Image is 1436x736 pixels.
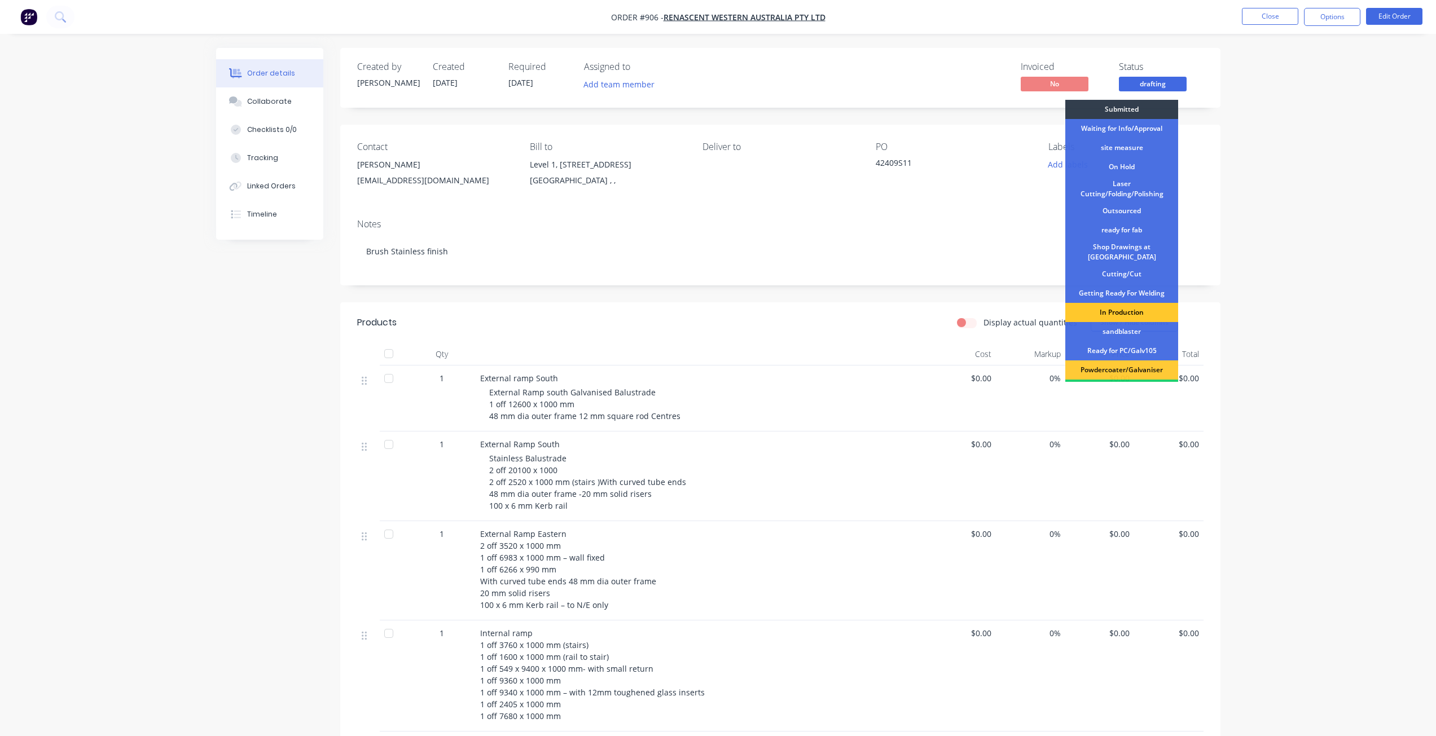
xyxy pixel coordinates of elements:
div: PO [876,142,1030,152]
div: On Hold [1065,157,1178,177]
div: Created by [357,61,419,72]
button: Checklists 0/0 [216,116,323,144]
button: Add team member [584,77,661,92]
div: [GEOGRAPHIC_DATA] , , [530,173,684,188]
div: Checklists 0/0 [247,125,297,135]
div: Products [357,316,397,329]
div: Level 1, [STREET_ADDRESS] [530,157,684,173]
span: 0% [1000,372,1061,384]
div: Laser Cutting/Folding/Polishing [1065,177,1178,201]
span: Internal ramp 1 off 3760 x 1000 mm (stairs) 1 off 1600 x 1000 mm (rail to stair) 1 off 549 x 9400... [480,628,705,721]
button: Order details [216,59,323,87]
span: External Ramp South [480,439,560,449]
span: 1 [440,438,444,450]
span: 0% [1000,528,1061,540]
button: Linked Orders [216,172,323,200]
div: Collaborate [247,96,292,107]
span: $0.00 [1139,528,1199,540]
button: Add labels [1042,157,1094,172]
div: Labels [1048,142,1203,152]
span: $0.00 [1070,528,1130,540]
div: Outsourced [1065,201,1178,221]
button: drafting [1119,77,1187,94]
div: [PERSON_NAME][EMAIL_ADDRESS][DOMAIN_NAME] [357,157,512,193]
div: [EMAIL_ADDRESS][DOMAIN_NAME] [357,173,512,188]
div: site measure [1065,138,1178,157]
div: Cost [927,343,996,365]
span: Order #906 - [611,12,664,23]
div: In Production [1065,303,1178,322]
div: Required [508,61,570,72]
div: Created [433,61,495,72]
span: 1 [440,627,444,639]
div: Getting Ready For Welding [1065,284,1178,303]
span: External Ramp south Galvanised Balustrade 1 off 12600 x 1000 mm 48 mm dia outer frame 12 mm squar... [489,387,680,421]
div: Linked Orders [247,181,296,191]
div: Brush Stainless finish [357,234,1204,268]
div: Assigned to [584,61,697,72]
span: $0.00 [1139,438,1199,450]
span: 0% [1000,627,1061,639]
span: drafting [1119,77,1187,91]
a: Renascent Western Australia PTY LTD [664,12,825,23]
div: [PERSON_NAME] [357,157,512,173]
div: Submitted [1065,100,1178,119]
span: 1 [440,528,444,540]
span: External Ramp Eastern 2 off 3520 x 1000 mm 1 off 6983 x 1000 mm – wall fixed 1 off 6266 x 990 mm ... [480,528,679,610]
div: Shop Drawings at [GEOGRAPHIC_DATA] [1065,240,1178,265]
div: Level 1, [STREET_ADDRESS][GEOGRAPHIC_DATA] , , [530,157,684,193]
button: Tracking [216,144,323,172]
span: 0% [1000,438,1061,450]
button: Collaborate [216,87,323,116]
span: 1 [440,372,444,384]
div: Deliver to [702,142,857,152]
span: [DATE] [508,77,533,88]
div: Ready for Delivery [1065,380,1178,399]
div: sandblaster [1065,322,1178,341]
button: Edit Order [1366,8,1422,25]
div: Notes [357,219,1204,230]
div: Timeline [247,209,277,219]
div: Qty [408,343,476,365]
span: Stainless Balustrade 2 off 20100 x 1000 2 off 2520 x 1000 mm (stairs )With curved tube ends 48 mm... [489,453,688,511]
div: Powdercoater/Galvaniser [1065,360,1178,380]
span: External ramp South [480,373,558,384]
span: $0.00 [932,372,992,384]
div: Cutting/Cut [1065,265,1178,284]
span: $0.00 [932,627,992,639]
div: ready for fab [1065,221,1178,240]
span: $0.00 [1070,627,1130,639]
div: Markup [996,343,1065,365]
img: Factory [20,8,37,25]
button: Options [1304,8,1360,26]
div: Order details [247,68,295,78]
div: 42409S11 [876,157,1017,173]
div: [PERSON_NAME] [357,77,419,89]
div: Bill to [530,142,684,152]
label: Display actual quantities [983,316,1077,328]
span: [DATE] [433,77,458,88]
div: Waiting for Info/Approval [1065,119,1178,138]
span: $0.00 [932,438,992,450]
button: Timeline [216,200,323,228]
span: $0.00 [1139,627,1199,639]
button: Add team member [577,77,660,92]
button: Close [1242,8,1298,25]
span: No [1021,77,1088,91]
div: Invoiced [1021,61,1105,72]
div: Contact [357,142,512,152]
div: Tracking [247,153,278,163]
div: Ready for PC/Galv105 [1065,341,1178,360]
span: $0.00 [1070,438,1130,450]
div: Status [1119,61,1204,72]
span: $0.00 [932,528,992,540]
